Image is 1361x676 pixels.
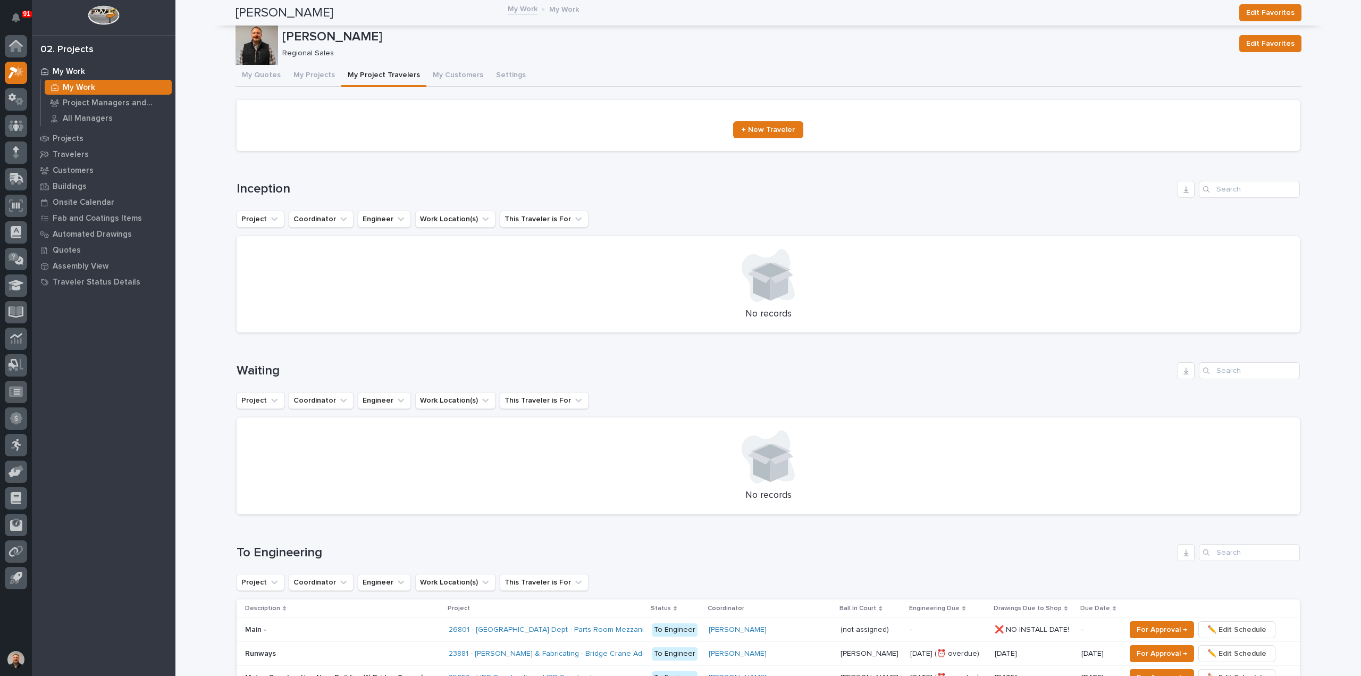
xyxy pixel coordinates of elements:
button: Work Location(s) [415,211,495,228]
span: For Approval → [1137,647,1187,660]
h1: Waiting [237,363,1173,379]
p: Project Managers and Engineers [63,98,167,108]
p: Coordinator [708,603,744,614]
button: Coordinator [289,211,354,228]
a: Automated Drawings [32,226,175,242]
button: Notifications [5,6,27,29]
button: Project [237,392,284,409]
p: Runways [245,647,278,658]
p: Assembly View [53,262,108,271]
p: No records [249,308,1287,320]
p: Status [651,603,671,614]
p: Automated Drawings [53,230,132,239]
p: ❌ NO INSTALL DATE! [995,623,1071,635]
a: All Managers [41,111,175,126]
p: 91 [23,10,30,18]
p: Traveler Status Details [53,278,140,287]
p: [DATE] [1081,649,1117,658]
p: My Work [53,67,85,77]
a: 26801 - [GEOGRAPHIC_DATA] Dept - Parts Room Mezzanine and Stairs with Gate [449,625,723,635]
p: My Work [63,83,95,93]
div: To Engineer [652,623,698,637]
div: 02. Projects [40,44,94,56]
p: Engineering Due [909,603,960,614]
button: Engineer [358,392,411,409]
a: + New Traveler [733,121,803,138]
span: + New Traveler [742,126,795,133]
a: Travelers [32,146,175,162]
button: For Approval → [1130,621,1194,638]
button: Edit Favorites [1239,35,1301,52]
button: Engineer [358,211,411,228]
button: Project [237,574,284,591]
a: Traveler Status Details [32,274,175,290]
p: [DATE] [995,647,1019,658]
a: My Work [32,63,175,79]
p: Drawings Due to Shop [994,603,1062,614]
p: My Work [549,3,579,14]
p: Projects [53,134,83,144]
p: Fab and Coatings Items [53,214,142,223]
input: Search [1199,181,1300,198]
button: This Traveler is For [500,574,589,591]
p: Regional Sales [282,49,1226,58]
button: Work Location(s) [415,574,495,591]
a: Onsite Calendar [32,194,175,210]
a: Project Managers and Engineers [41,95,175,110]
a: Assembly View [32,258,175,274]
img: Workspace Logo [88,5,119,25]
a: Buildings [32,178,175,194]
a: My Work [508,2,537,14]
p: Travelers [53,150,89,160]
p: All Managers [63,114,113,123]
button: Settings [490,65,532,87]
p: [PERSON_NAME] [282,29,1231,45]
p: Description [245,603,280,614]
p: Customers [53,166,94,176]
a: [PERSON_NAME] [709,649,767,658]
tr: RunwaysRunways 23881 - [PERSON_NAME] & Fabricating - Bridge Crane Addition To Engineer[PERSON_NAM... [237,642,1300,666]
a: Fab and Coatings Items [32,210,175,226]
span: Edit Favorites [1246,37,1295,50]
button: This Traveler is For [500,211,589,228]
button: This Traveler is For [500,392,589,409]
p: Ball In Court [839,603,876,614]
div: Search [1199,362,1300,379]
button: Engineer [358,574,411,591]
p: - [910,623,914,635]
span: ✏️ Edit Schedule [1207,623,1266,636]
a: My Work [41,80,175,95]
span: For Approval → [1137,623,1187,636]
button: Project [237,211,284,228]
p: [PERSON_NAME] [841,647,901,658]
button: My Project Travelers [341,65,426,87]
div: To Engineer [652,647,698,661]
button: Coordinator [289,392,354,409]
div: Notifications91 [13,13,27,30]
input: Search [1199,544,1300,561]
a: Customers [32,162,175,178]
p: No records [249,490,1287,502]
a: Quotes [32,242,175,258]
p: Onsite Calendar [53,198,114,207]
button: For Approval → [1130,645,1194,662]
p: Main - [245,623,268,635]
button: Coordinator [289,574,354,591]
h1: Inception [237,181,1173,197]
span: ✏️ Edit Schedule [1207,647,1266,660]
button: My Quotes [236,65,287,87]
h1: To Engineering [237,545,1173,561]
p: - [1081,625,1117,635]
p: Buildings [53,182,87,191]
p: Due Date [1080,603,1110,614]
p: Project [448,603,470,614]
a: 23881 - [PERSON_NAME] & Fabricating - Bridge Crane Addition [449,649,661,658]
a: [PERSON_NAME] [709,625,767,635]
a: Projects [32,130,175,146]
button: My Customers [426,65,490,87]
tr: Main -Main - 26801 - [GEOGRAPHIC_DATA] Dept - Parts Room Mezzanine and Stairs with Gate To Engine... [237,618,1300,642]
p: Quotes [53,246,81,255]
button: ✏️ Edit Schedule [1198,621,1275,638]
